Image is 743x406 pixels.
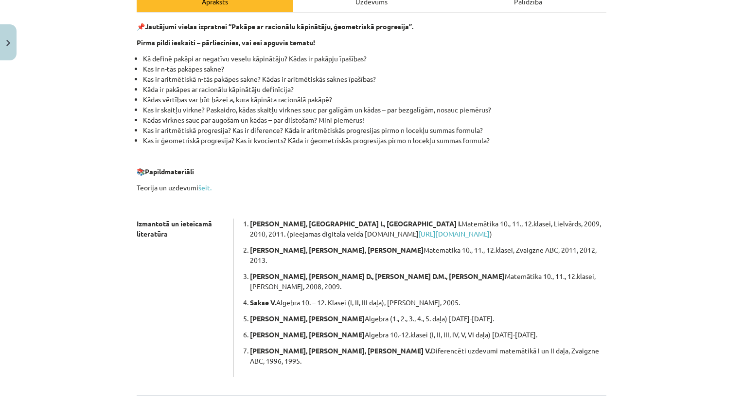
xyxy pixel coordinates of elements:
[143,74,606,84] li: Kas ir aritmētiskā n-tās pakāpes sakne? Kādas ir aritmētiskās saknes īpašības?
[137,21,606,32] p: 📌
[137,166,606,177] p: 📚
[250,314,365,323] b: [PERSON_NAME], [PERSON_NAME]
[143,115,606,125] li: Kādas virknes sauc par augošām un kādas – par dilstošām? Mini piemērus!
[250,272,505,280] b: [PERSON_NAME], [PERSON_NAME] D., [PERSON_NAME] D.M., [PERSON_NAME]
[250,271,606,292] p: Matemātika 10., 11., 12.klasei, [PERSON_NAME], 2008, 2009.
[250,219,461,228] b: [PERSON_NAME], [GEOGRAPHIC_DATA] I., [GEOGRAPHIC_DATA] I.
[250,245,606,265] p: Matemātika 10., 11., 12.klasei, Zvaigzne ABC, 2011, 2012, 2013.
[143,54,606,64] li: Kā definē pakāpi ar negatīvu veselu kāpinātāju? Kādas ir pakāpju īpašības?
[137,183,606,193] p: Teorija un uzdevumi
[143,64,606,74] li: Kas ir n-tās pakāpes sakne?
[145,167,194,176] b: Papildmateriāli
[250,346,606,366] p: Diferencēti uzdevumi matemātikā I un II daļa, Zvaigzne ABC, 1996, 1995.
[250,314,606,324] p: Algebra (1., 2., 3., 4., 5. daļa) [DATE]-[DATE].
[250,330,606,340] p: Algebra 10.-12.klasei (I, II, III, IV, V, VI daļa) [DATE]-[DATE].
[250,219,606,239] p: Matemātika 10., 11., 12.klasei, Lielvārds, 2009, 2010, 2011. (pieejamas digitālā veidā [DOMAIN_NA...
[419,229,490,238] a: [URL][DOMAIN_NAME]
[250,297,606,308] p: Algebra 10. – 12. Klasei (I, II, III daļa), [PERSON_NAME], 2005.
[143,94,606,105] li: Kādas vērtības var būt bāzei a, kura kāpināta racionālā pakāpē?
[6,40,10,46] img: icon-close-lesson-0947bae3869378f0d4975bcd49f059093ad1ed9edebbc8119c70593378902aed.svg
[143,135,606,146] li: Kas ir ģeometriskā progresija? Kas ir kvocients? Kāda ir ģeometriskās progresijas pirmo n locekļu...
[198,183,212,192] a: šeit.
[250,346,431,355] b: [PERSON_NAME], [PERSON_NAME], [PERSON_NAME] V.
[137,38,315,47] b: Pirms pildi ieskaiti – pārliecinies, vai esi apguvis tematu!
[143,84,606,94] li: Kāda ir pakāpes ar racionālu kāpinātāju definīcija?
[250,298,276,307] b: Sakse V.
[137,219,212,238] strong: Izmantotā un ieteicamā literatūra
[250,330,365,339] b: [PERSON_NAME], [PERSON_NAME]
[145,22,413,31] b: Jautājumi vielas izpratnei “Pakāpe ar racionālu kāpinātāju, ģeometriskā progresija”.
[250,245,424,254] b: [PERSON_NAME], [PERSON_NAME], [PERSON_NAME]
[143,105,606,115] li: Kas ir skaitļu virkne? Paskaidro, kādas skaitļu virknes sauc par galīgām un kādas – par bezgalīgā...
[143,125,606,135] li: Kas ir aritmētiskā progresija? Kas ir diference? Kāda ir aritmētiskās progresijas pirmo n locekļu...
